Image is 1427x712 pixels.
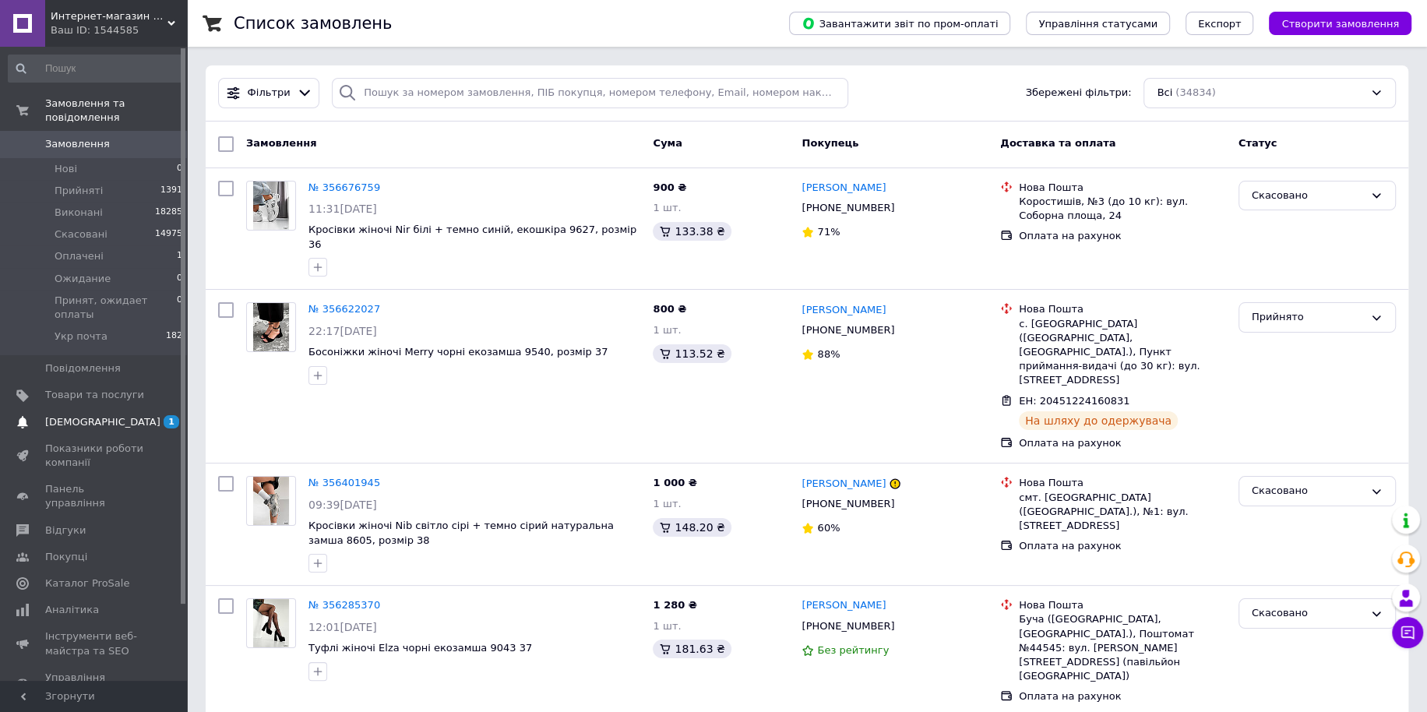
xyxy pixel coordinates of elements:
[653,222,731,241] div: 133.38 ₴
[308,346,608,358] a: Босоніжки жіночі Merry чорні екозамша 9540, розмір 37
[308,224,636,250] span: Кросівки жіночі Nir білі + темно синій, екошкіра 9627, розмір 36
[253,599,290,647] img: Фото товару
[653,182,686,193] span: 900 ₴
[802,598,886,613] a: [PERSON_NAME]
[1252,483,1364,499] div: Скасовано
[246,302,296,352] a: Фото товару
[1186,12,1254,35] button: Експорт
[160,184,182,198] span: 1391
[1019,689,1226,703] div: Оплата на рахунок
[177,294,182,322] span: 0
[1019,195,1226,223] div: Коростишів, №3 (до 10 кг): вул. Соборна площа, 24
[1019,317,1226,388] div: с. [GEOGRAPHIC_DATA] ([GEOGRAPHIC_DATA], [GEOGRAPHIC_DATA].), Пункт приймання-видачі (до 30 кг): ...
[817,226,840,238] span: 71%
[246,181,296,231] a: Фото товару
[802,137,858,149] span: Покупець
[45,576,129,590] span: Каталог ProSale
[246,476,296,526] a: Фото товару
[1252,188,1364,204] div: Скасовано
[55,206,103,220] span: Виконані
[1269,12,1411,35] button: Створити замовлення
[817,644,889,656] span: Без рейтингу
[1157,86,1172,100] span: Всі
[55,294,177,322] span: Принят, ожидает оплаты
[653,137,682,149] span: Cума
[653,498,681,509] span: 1 шт.
[653,518,731,537] div: 148.20 ₴
[1198,18,1242,30] span: Експорт
[802,324,894,336] span: [PHONE_NUMBER]
[177,249,182,263] span: 1
[45,361,121,375] span: Повідомлення
[1026,12,1170,35] button: Управління статусами
[1019,395,1129,407] span: ЕН: 20451224160831
[1253,17,1411,29] a: Створити замовлення
[1019,411,1178,430] div: На шляху до одержувача
[45,388,144,402] span: Товари та послуги
[308,203,377,215] span: 11:31[DATE]
[55,330,107,344] span: Укр почта
[45,482,144,510] span: Панель управління
[802,16,998,30] span: Завантажити звіт по пром-оплаті
[246,598,296,648] a: Фото товару
[1392,617,1423,648] button: Чат з покупцем
[653,202,681,213] span: 1 шт.
[1019,476,1226,490] div: Нова Пошта
[653,344,731,363] div: 113.52 ₴
[1026,86,1132,100] span: Збережені фільтри:
[653,324,681,336] span: 1 шт.
[308,621,377,633] span: 12:01[DATE]
[308,520,614,546] a: Кросівки жіночі Nib світло сірі + темно сірий натуральна замша 8605, розмір 38
[248,86,291,100] span: Фільтри
[55,249,104,263] span: Оплачені
[802,202,894,213] span: [PHONE_NUMBER]
[332,78,848,108] input: Пошук за номером замовлення, ПІБ покупця, номером телефону, Email, номером накладної
[802,303,886,318] a: [PERSON_NAME]
[45,629,144,657] span: Інструменти веб-майстра та SEO
[253,303,290,351] img: Фото товару
[802,181,886,196] a: [PERSON_NAME]
[1000,137,1115,149] span: Доставка та оплата
[802,498,894,509] span: [PHONE_NUMBER]
[45,671,144,699] span: Управління сайтом
[45,550,87,564] span: Покупці
[308,303,380,315] a: № 356622027
[55,227,107,241] span: Скасовані
[55,184,103,198] span: Прийняті
[308,325,377,337] span: 22:17[DATE]
[308,477,380,488] a: № 356401945
[308,499,377,511] span: 09:39[DATE]
[653,640,731,658] div: 181.63 ₴
[177,272,182,286] span: 0
[1019,229,1226,243] div: Оплата на рахунок
[45,603,99,617] span: Аналітика
[308,182,380,193] a: № 356676759
[1252,605,1364,622] div: Скасовано
[308,642,532,654] a: Туфлі жіночі Elza чорні екозамша 9043 37
[1019,539,1226,553] div: Оплата на рахунок
[1252,309,1364,326] div: Прийнято
[8,55,184,83] input: Пошук
[253,477,290,525] img: Фото товару
[51,9,167,23] span: Интернет-магазин "Lite Shop"
[1175,86,1216,98] span: (34834)
[1019,181,1226,195] div: Нова Пошта
[253,182,290,230] img: Фото товару
[802,620,894,632] span: [PHONE_NUMBER]
[1019,436,1226,450] div: Оплата на рахунок
[45,523,86,538] span: Відгуки
[164,415,179,428] span: 1
[234,14,392,33] h1: Список замовлень
[1019,302,1226,316] div: Нова Пошта
[246,137,316,149] span: Замовлення
[166,330,182,344] span: 182
[45,137,110,151] span: Замовлення
[155,206,182,220] span: 18285
[817,348,840,360] span: 88%
[45,415,160,429] span: [DEMOGRAPHIC_DATA]
[789,12,1010,35] button: Завантажити звіт по пром-оплаті
[802,477,886,492] a: [PERSON_NAME]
